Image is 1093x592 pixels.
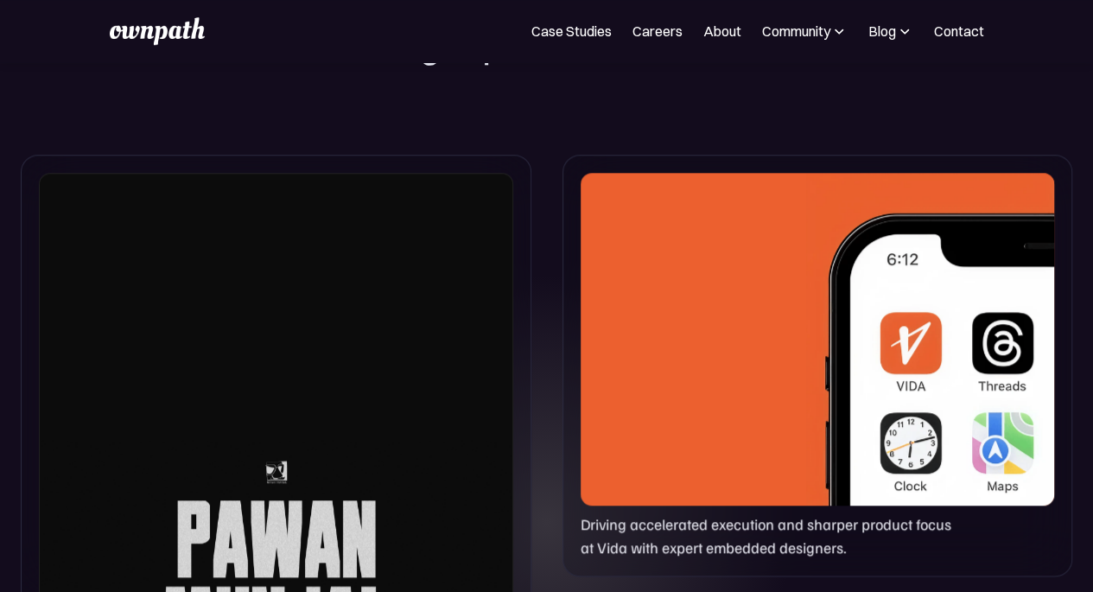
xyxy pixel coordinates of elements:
[531,21,612,41] a: Case Studies
[703,21,741,41] a: About
[762,21,848,41] div: Community
[868,21,896,41] div: Blog
[868,21,913,41] div: Blog
[632,21,683,41] a: Careers
[762,21,830,41] div: Community
[934,21,984,41] a: Contact
[581,512,959,558] p: Driving accelerated execution and sharper product focus at Vida with expert embedded designers.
